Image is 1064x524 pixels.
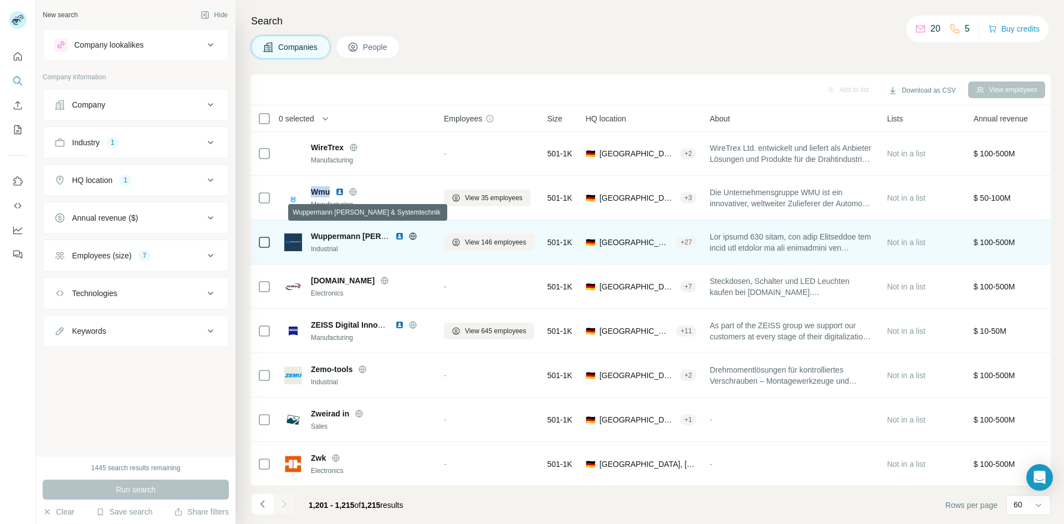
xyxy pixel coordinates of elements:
[284,367,302,384] img: Logo of Zemo-tools
[676,237,696,247] div: + 27
[680,415,697,425] div: + 1
[251,13,1051,29] h4: Search
[586,113,626,124] span: HQ location
[680,282,697,292] div: + 7
[600,414,676,425] span: [GEOGRAPHIC_DATA], [GEOGRAPHIC_DATA]|[GEOGRAPHIC_DATA]|[GEOGRAPHIC_DATA]
[710,320,874,342] span: As part of the ZEISS group we support our customers at every stage of their digitalization projec...
[284,455,302,473] img: Logo of Zwk
[1026,464,1053,491] div: Open Intercom Messenger
[43,72,229,82] p: Company information
[887,238,925,247] span: Not in a list
[311,377,431,387] div: Industrial
[548,414,572,425] span: 501-1K
[174,506,229,517] button: Share filters
[9,120,27,140] button: My lists
[309,501,355,510] span: 1,201 - 1,215
[43,32,228,58] button: Company lookalikes
[284,411,302,429] img: Logo of Zweirad in
[311,155,431,165] div: Manufacturing
[444,190,530,206] button: View 35 employees
[548,370,572,381] span: 501-1K
[548,113,562,124] span: Size
[548,281,572,292] span: 501-1K
[710,276,874,298] span: Steckdosen, Schalter und LED Leuchten kaufen bei [DOMAIN_NAME]. [PERSON_NAME] Versand, Günstig be...
[600,192,676,204] span: [GEOGRAPHIC_DATA], [GEOGRAPHIC_DATA]
[309,501,403,510] span: results
[974,460,1015,469] span: $ 100-500M
[395,320,404,329] img: LinkedIn logo
[586,192,595,204] span: 🇩🇪
[444,323,534,339] button: View 645 employees
[887,149,925,158] span: Not in a list
[586,414,595,425] span: 🇩🇪
[363,42,388,53] span: People
[680,370,697,380] div: + 2
[311,408,349,419] span: Zweirad in
[43,280,228,307] button: Technologies
[444,149,447,158] span: -
[311,244,431,254] div: Industrial
[284,189,302,207] img: Logo of Wmu
[586,237,595,248] span: 🇩🇪
[311,186,330,197] span: Wmu
[43,91,228,118] button: Company
[710,113,730,124] span: About
[586,370,595,381] span: 🇩🇪
[465,193,523,203] span: View 35 employees
[278,42,319,53] span: Companies
[887,415,925,424] span: Not in a list
[43,242,228,269] button: Employees (size)7
[355,501,361,510] span: of
[119,175,132,185] div: 1
[43,318,228,344] button: Keywords
[444,460,447,469] span: -
[311,364,352,375] span: Zemo-tools
[676,326,696,336] div: + 11
[586,281,595,292] span: 🇩🇪
[945,500,997,511] span: Rows per page
[974,194,1011,202] span: $ 50-100M
[284,322,302,340] img: Logo of ZEISS Digital Innovation
[680,149,697,159] div: + 2
[43,10,78,20] div: New search
[988,21,1040,37] button: Buy credits
[335,187,344,196] img: LinkedIn logo
[710,187,874,209] span: Die Unternehmensgruppe WMU ist ein innovativer, weltweiter Zulieferer der Automobil- und Elektroh...
[361,501,380,510] span: 1,215
[9,220,27,240] button: Dashboard
[311,200,431,210] div: Manufacturing
[279,113,314,124] span: 0 selected
[96,506,152,517] button: Save search
[72,175,112,186] div: HQ location
[930,22,940,35] p: 20
[311,452,326,464] span: Zwk
[72,99,105,110] div: Company
[710,460,713,469] span: -
[9,171,27,191] button: Use Surfe on LinkedIn
[43,129,228,156] button: Industry1
[311,421,431,431] div: Sales
[710,415,713,424] span: -
[74,39,144,50] div: Company lookalikes
[600,459,697,470] span: [GEOGRAPHIC_DATA], [GEOGRAPHIC_DATA]|[GEOGRAPHIC_DATA]|[PERSON_NAME]
[9,196,27,216] button: Use Surfe API
[72,250,131,261] div: Employees (size)
[444,415,447,424] span: -
[548,325,572,337] span: 501-1K
[91,463,181,473] div: 1445 search results remaining
[465,237,526,247] span: View 146 employees
[974,113,1028,124] span: Annual revenue
[974,238,1015,247] span: $ 100-500M
[311,142,344,153] span: WireTrex
[311,466,431,476] div: Electronics
[974,327,1006,335] span: $ 10-50M
[887,460,925,469] span: Not in a list
[586,459,595,470] span: 🇩🇪
[72,288,117,299] div: Technologies
[444,282,447,291] span: -
[284,145,302,162] img: Logo of WireTrex
[710,231,874,253] span: Lor ipsumd 630 sitam, con adip Elitseddoe tem incid utl etdolor ma ali enimadmini ven quisnostru ...
[311,288,431,298] div: Electronics
[72,212,138,223] div: Annual revenue ($)
[600,237,672,248] span: [GEOGRAPHIC_DATA], [GEOGRAPHIC_DATA]|[GEOGRAPHIC_DATA]|[GEOGRAPHIC_DATA]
